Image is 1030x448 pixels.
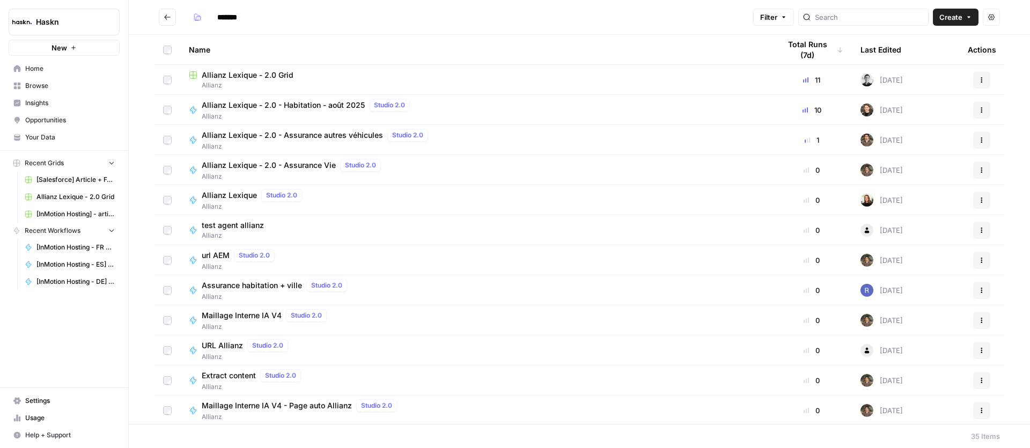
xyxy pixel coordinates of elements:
span: Insights [25,98,115,108]
a: Extract contentStudio 2.0Allianz [189,369,763,392]
span: Allianz Lexique [202,190,257,201]
span: Allianz [202,231,273,240]
span: Allianz Lexique - 2.0 - Habitation - août 2025 [202,100,365,111]
span: New [51,42,67,53]
span: Extract content [202,370,256,381]
div: 0 [780,315,843,326]
span: Studio 2.0 [374,100,405,110]
span: Allianz [202,172,385,181]
span: [InMotion Hosting - FR 🇫🇷] - article de blog 2000 mots [36,243,115,252]
span: Maillage Interne IA V4 [202,310,282,321]
span: Studio 2.0 [265,371,296,380]
span: Create [939,12,962,23]
a: Allianz Lexique - 2.0 - Assurance autres véhiculesStudio 2.0Allianz [189,129,763,151]
span: Help + Support [25,430,115,440]
a: Your Data [9,129,120,146]
img: Haskn Logo [12,12,32,32]
span: Allianz [202,412,401,422]
div: [DATE] [860,194,903,207]
span: Allianz [202,322,331,332]
div: 11 [780,75,843,85]
a: [InMotion Hosting - ES] - article de blog 2000 mots (V2) [20,256,120,273]
a: Settings [9,392,120,409]
span: Studio 2.0 [345,160,376,170]
a: Maillage Interne IA V4 - Page auto AllianzStudio 2.0Allianz [189,399,763,422]
div: [DATE] [860,134,903,146]
span: Studio 2.0 [266,190,297,200]
div: 0 [780,195,843,205]
img: qb0ypgzym8ajfvq1ke5e2cdn2jvt [860,374,873,387]
img: 4zh1e794pgdg50rkd3nny9tmb8o2 [860,194,873,207]
a: Maillage Interne IA V4Studio 2.0Allianz [189,309,763,332]
div: [DATE] [860,314,903,327]
span: Home [25,64,115,74]
div: 1 [780,135,843,145]
div: [DATE] [860,254,903,267]
img: u6bh93quptsxrgw026dpd851kwjs [860,284,873,297]
a: Opportunities [9,112,120,129]
span: Allianz [202,382,305,392]
div: Actions [968,35,996,64]
span: Recent Grids [25,158,64,168]
span: Recent Workflows [25,226,80,236]
button: Recent Workflows [9,223,120,239]
span: URL Allianz [202,340,243,351]
a: Allianz Lexique - 2.0 - Habitation - août 2025Studio 2.0Allianz [189,99,763,121]
a: [InMotion Hosting] - article de blog 2000 mots [20,205,120,223]
a: Allianz Lexique - 2.0 Grid [20,188,120,205]
span: Usage [25,413,115,423]
a: Browse [9,77,120,94]
img: qb0ypgzym8ajfvq1ke5e2cdn2jvt [860,254,873,267]
span: Studio 2.0 [392,130,423,140]
span: Your Data [25,133,115,142]
img: uhgcgt6zpiex4psiaqgkk0ok3li6 [860,104,873,116]
span: [Salesforce] Article + FAQ + Posts RS / Opti [36,175,115,185]
a: Assurance habitation + villeStudio 2.0Allianz [189,279,763,302]
a: Allianz Lexique - 2.0 GridAllianz [189,70,763,90]
div: Name [189,35,763,64]
div: 0 [780,345,843,356]
span: Allianz [202,352,292,362]
img: qb0ypgzym8ajfvq1ke5e2cdn2jvt [860,404,873,417]
button: Recent Grids [9,155,120,171]
div: [DATE] [860,104,903,116]
a: Home [9,60,120,77]
span: Allianz [189,80,763,90]
img: qb0ypgzym8ajfvq1ke5e2cdn2jvt [860,164,873,177]
span: Allianz [202,112,414,121]
div: [DATE] [860,74,903,86]
span: test agent allianz [202,220,264,231]
a: Insights [9,94,120,112]
div: 0 [780,255,843,266]
span: url AEM [202,250,230,261]
img: qb0ypgzym8ajfvq1ke5e2cdn2jvt [860,314,873,327]
div: Total Runs (7d) [780,35,843,64]
div: [DATE] [860,224,903,237]
a: url AEMStudio 2.0Allianz [189,249,763,271]
span: Maillage Interne IA V4 - Page auto Allianz [202,400,352,411]
span: [InMotion Hosting - DE] - article de blog 2000 mots [36,277,115,287]
a: URL AllianzStudio 2.0Allianz [189,339,763,362]
div: [DATE] [860,404,903,417]
div: [DATE] [860,374,903,387]
span: Browse [25,81,115,91]
button: Help + Support [9,427,120,444]
span: Studio 2.0 [311,281,342,290]
span: Allianz [202,142,432,151]
span: Allianz [202,292,351,302]
a: Usage [9,409,120,427]
div: 0 [780,225,843,236]
span: Allianz [202,202,306,211]
div: [DATE] [860,344,903,357]
div: 0 [780,375,843,386]
div: [DATE] [860,284,903,297]
span: Studio 2.0 [252,341,283,350]
span: Studio 2.0 [361,401,392,410]
span: Studio 2.0 [291,311,322,320]
a: Allianz Lexique - 2.0 - Assurance VieStudio 2.0Allianz [189,159,763,181]
div: Last Edited [860,35,901,64]
div: 0 [780,285,843,296]
button: Filter [753,9,794,26]
a: [InMotion Hosting - FR 🇫🇷] - article de blog 2000 mots [20,239,120,256]
div: [DATE] [860,164,903,177]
